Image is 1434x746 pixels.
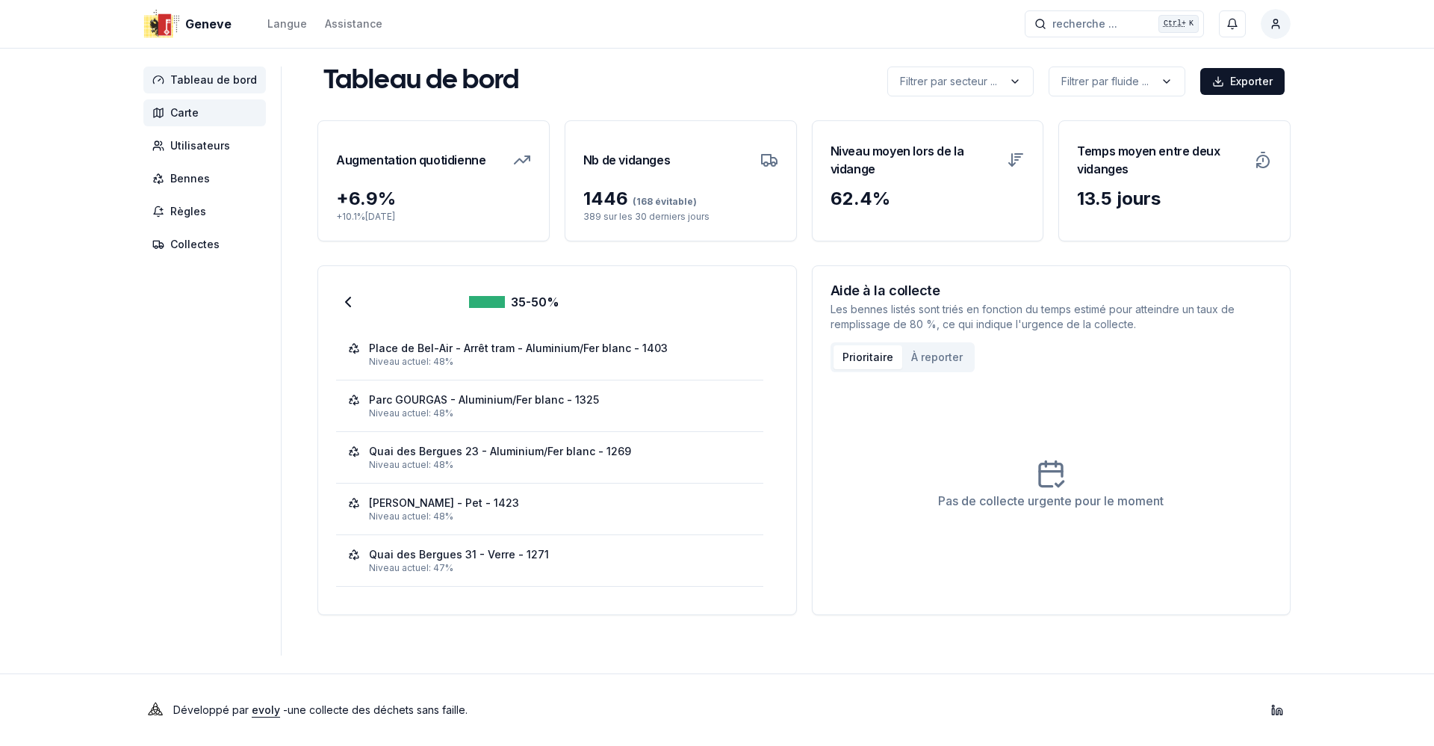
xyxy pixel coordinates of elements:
[143,698,167,722] img: Evoly Logo
[887,67,1034,96] button: label
[831,187,1025,211] div: 62.4 %
[831,284,1273,298] h3: Aide à la collecte
[831,139,999,181] h3: Niveau moyen lors de la vidange
[1061,74,1149,89] p: Filtrer par fluide ...
[267,15,307,33] button: Langue
[348,444,751,471] a: Quai des Bergues 23 - Aluminium/Fer blanc - 1269Niveau actuel: 48%
[1200,68,1285,95] button: Exporter
[336,187,531,211] div: + 6.9 %
[1077,187,1272,211] div: 13.5 jours
[252,703,280,716] a: evoly
[170,204,206,219] span: Règles
[369,459,751,471] div: Niveau actuel: 48%
[369,444,631,459] div: Quai des Bergues 23 - Aluminium/Fer blanc - 1269
[369,562,751,574] div: Niveau actuel: 47%
[583,187,778,211] div: 1446
[170,73,257,87] span: Tableau de bord
[143,132,272,159] a: Utilisateurs
[628,196,697,207] span: (168 évitable)
[369,341,668,356] div: Place de Bel-Air - Arrêt tram - Aluminium/Fer blanc - 1403
[369,496,519,511] div: [PERSON_NAME] - Pet - 1423
[348,392,751,419] a: Parc GOURGAS - Aluminium/Fer blanc - 1325Niveau actuel: 48%
[902,345,972,369] button: À reporter
[185,15,232,33] span: Geneve
[900,74,997,89] p: Filtrer par secteur ...
[143,198,272,225] a: Règles
[369,511,751,522] div: Niveau actuel: 48%
[348,547,751,574] a: Quai des Bergues 31 - Verre - 1271Niveau actuel: 47%
[323,67,519,96] h1: Tableau de bord
[336,211,531,223] p: + 10.1 % [DATE]
[143,231,272,258] a: Collectes
[170,105,199,120] span: Carte
[143,165,272,192] a: Bennes
[267,16,307,31] div: Langue
[583,139,670,181] h3: Nb de vidanges
[170,237,220,252] span: Collectes
[325,15,382,33] a: Assistance
[469,293,559,311] div: 35-50%
[369,407,751,419] div: Niveau actuel: 48%
[1077,139,1245,181] h3: Temps moyen entre deux vidanges
[583,211,778,223] p: 389 sur les 30 derniers jours
[369,547,549,562] div: Quai des Bergues 31 - Verre - 1271
[143,99,272,126] a: Carte
[369,356,751,368] div: Niveau actuel: 48%
[143,6,179,42] img: Geneve Logo
[348,341,751,368] a: Place de Bel-Air - Arrêt tram - Aluminium/Fer blanc - 1403Niveau actuel: 48%
[1052,16,1117,31] span: recherche ...
[143,67,272,93] a: Tableau de bord
[831,302,1273,332] p: Les bennes listés sont triés en fonction du temps estimé pour atteindre un taux de remplissage de...
[170,171,210,186] span: Bennes
[173,700,468,721] p: Développé par - une collecte des déchets sans faille .
[336,139,485,181] h3: Augmentation quotidienne
[1049,67,1185,96] button: label
[170,138,230,153] span: Utilisateurs
[348,496,751,522] a: [PERSON_NAME] - Pet - 1423Niveau actuel: 48%
[834,345,902,369] button: Prioritaire
[1025,10,1204,37] button: recherche ...Ctrl+K
[938,492,1164,510] div: Pas de collecte urgente pour le moment
[369,392,599,407] div: Parc GOURGAS - Aluminium/Fer blanc - 1325
[143,15,238,33] a: Geneve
